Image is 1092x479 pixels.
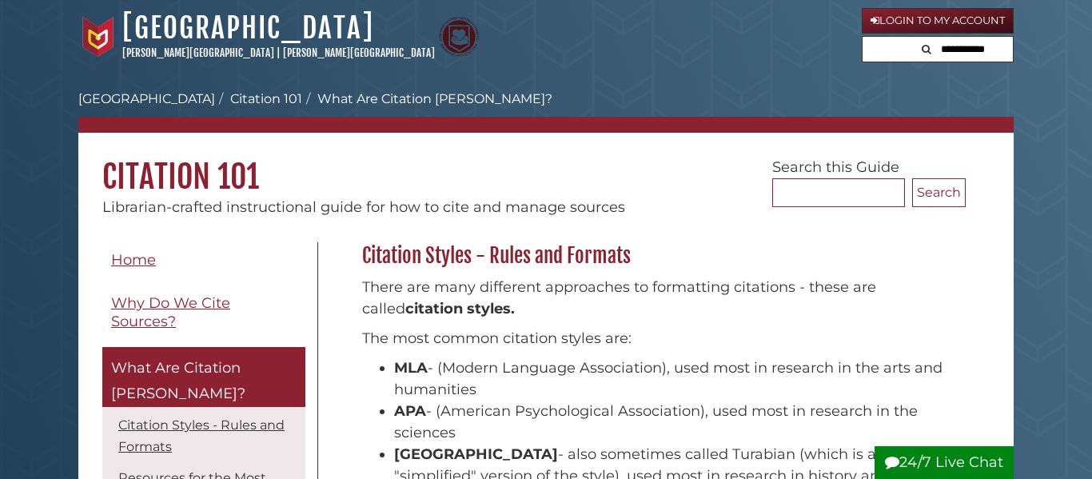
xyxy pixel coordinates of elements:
a: What Are Citation [PERSON_NAME]? [102,347,305,407]
i: Search [922,44,931,54]
a: Citation Styles - Rules and Formats [118,417,285,454]
a: Citation 101 [230,91,302,106]
button: Search [912,178,966,207]
span: | [277,46,281,59]
span: Why Do We Cite Sources? [111,294,230,330]
li: - (Modern Language Association), used most in research in the arts and humanities [394,357,958,401]
strong: APA [394,402,426,420]
strong: citation styles. [405,300,515,317]
a: [GEOGRAPHIC_DATA] [78,91,215,106]
h2: Citation Styles - Rules and Formats [354,243,966,269]
span: Home [111,251,156,269]
a: [PERSON_NAME][GEOGRAPHIC_DATA] [122,46,274,59]
button: 24/7 Live Chat [875,446,1014,479]
p: There are many different approaches to formatting citations - these are called [362,277,958,320]
a: [GEOGRAPHIC_DATA] [122,10,374,46]
span: Librarian-crafted instructional guide for how to cite and manage sources [102,198,625,216]
strong: [GEOGRAPHIC_DATA] [394,445,558,463]
img: Calvin Theological Seminary [439,17,479,57]
p: The most common citation styles are: [362,328,958,349]
img: Calvin University [78,17,118,57]
a: Why Do We Cite Sources? [102,285,305,339]
li: What Are Citation [PERSON_NAME]? [302,90,552,109]
a: [PERSON_NAME][GEOGRAPHIC_DATA] [283,46,435,59]
button: Search [917,37,936,58]
a: Home [102,242,305,278]
span: What Are Citation [PERSON_NAME]? [111,359,245,402]
a: Login to My Account [862,8,1014,34]
li: - (American Psychological Association), used most in research in the sciences [394,401,958,444]
nav: breadcrumb [78,90,1014,133]
h1: Citation 101 [78,133,1014,197]
strong: MLA [394,359,428,377]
